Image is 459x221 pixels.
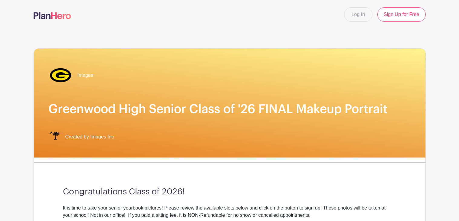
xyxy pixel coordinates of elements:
img: greenwood%20transp.%20(1).png [48,63,73,87]
span: Created by Images Inc [65,133,114,141]
a: Log In [344,7,372,22]
h1: Greenwood High Senior Class of '26 FINAL Makeup Portrait [48,102,411,116]
h3: Congratulations Class of 2026! [63,187,396,197]
a: Sign Up for Free [377,7,425,22]
img: logo-507f7623f17ff9eddc593b1ce0a138ce2505c220e1c5a4e2b4648c50719b7d32.svg [34,12,71,19]
span: Images [77,72,93,79]
img: IMAGES%20logo%20transparenT%20PNG%20s.png [48,131,61,143]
